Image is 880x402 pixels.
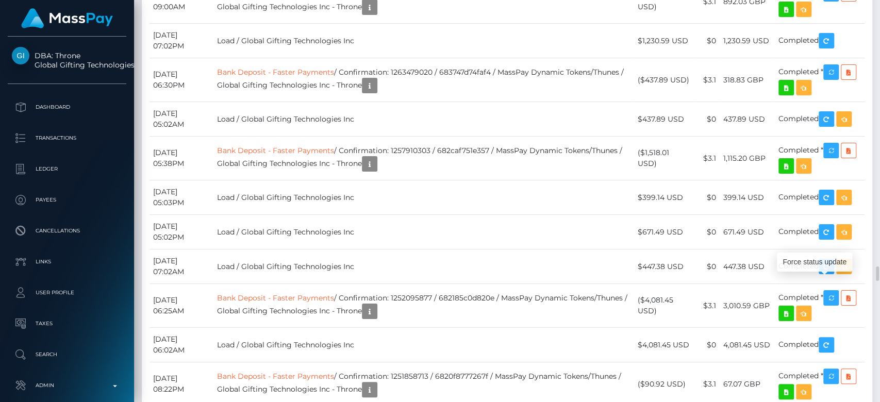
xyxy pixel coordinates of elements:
[12,130,122,146] p: Transactions
[21,8,113,28] img: MassPay Logo
[12,378,122,393] p: Admin
[217,68,334,77] a: Bank Deposit - Faster Payments
[12,99,122,115] p: Dashboard
[217,293,334,303] a: Bank Deposit - Faster Payments
[634,284,693,328] td: ($4,081.45 USD)
[693,102,720,137] td: $0
[12,316,122,331] p: Taxes
[150,58,213,102] td: [DATE] 06:30PM
[213,58,634,102] td: / Confirmation: 1263479020 / 683747d74faf4 / MassPay Dynamic Tokens/Thunes / Global Gifting Techn...
[693,284,720,328] td: $3.1
[213,24,634,58] td: Load / Global Gifting Technologies Inc
[213,102,634,137] td: Load / Global Gifting Technologies Inc
[8,311,126,337] a: Taxes
[8,342,126,367] a: Search
[8,249,126,275] a: Links
[12,347,122,362] p: Search
[693,137,720,180] td: $3.1
[693,24,720,58] td: $0
[775,137,865,180] td: Completed *
[8,373,126,398] a: Admin
[213,215,634,249] td: Load / Global Gifting Technologies Inc
[150,249,213,284] td: [DATE] 07:02AM
[775,284,865,328] td: Completed *
[213,137,634,180] td: / Confirmation: 1257910303 / 682caf751e357 / MassPay Dynamic Tokens/Thunes / Global Gifting Techn...
[693,328,720,362] td: $0
[150,102,213,137] td: [DATE] 05:02AM
[634,137,693,180] td: ($1,518.01 USD)
[634,102,693,137] td: $437.89 USD
[720,24,775,58] td: 1,230.59 USD
[8,280,126,306] a: User Profile
[775,102,865,137] td: Completed
[693,58,720,102] td: $3.1
[777,253,852,272] div: Force status update
[12,192,122,208] p: Payees
[720,137,775,180] td: 1,115.20 GBP
[775,180,865,215] td: Completed
[8,218,126,244] a: Cancellations
[213,180,634,215] td: Load / Global Gifting Technologies Inc
[720,180,775,215] td: 399.14 USD
[720,328,775,362] td: 4,081.45 USD
[634,180,693,215] td: $399.14 USD
[12,285,122,300] p: User Profile
[720,102,775,137] td: 437.89 USD
[634,24,693,58] td: $1,230.59 USD
[8,94,126,120] a: Dashboard
[12,47,29,64] img: Global Gifting Technologies Inc
[217,372,334,381] a: Bank Deposit - Faster Payments
[8,156,126,182] a: Ledger
[693,249,720,284] td: $0
[634,58,693,102] td: ($437.89 USD)
[720,58,775,102] td: 318.83 GBP
[217,146,334,155] a: Bank Deposit - Faster Payments
[150,24,213,58] td: [DATE] 07:02PM
[693,215,720,249] td: $0
[12,254,122,270] p: Links
[693,180,720,215] td: $0
[150,284,213,328] td: [DATE] 06:25AM
[150,215,213,249] td: [DATE] 05:02PM
[8,125,126,151] a: Transactions
[8,51,126,70] span: DBA: Throne Global Gifting Technologies Inc
[150,328,213,362] td: [DATE] 06:02AM
[634,328,693,362] td: $4,081.45 USD
[213,328,634,362] td: Load / Global Gifting Technologies Inc
[634,215,693,249] td: $671.49 USD
[775,328,865,362] td: Completed
[775,249,865,284] td: Completed
[775,215,865,249] td: Completed
[213,284,634,328] td: / Confirmation: 1252095877 / 682185c0d820e / MassPay Dynamic Tokens/Thunes / Global Gifting Techn...
[720,249,775,284] td: 447.38 USD
[12,161,122,177] p: Ledger
[720,284,775,328] td: 3,010.59 GBP
[720,215,775,249] td: 671.49 USD
[634,249,693,284] td: $447.38 USD
[150,137,213,180] td: [DATE] 05:38PM
[213,249,634,284] td: Load / Global Gifting Technologies Inc
[12,223,122,239] p: Cancellations
[775,24,865,58] td: Completed
[150,180,213,215] td: [DATE] 05:03PM
[775,58,865,102] td: Completed *
[8,187,126,213] a: Payees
